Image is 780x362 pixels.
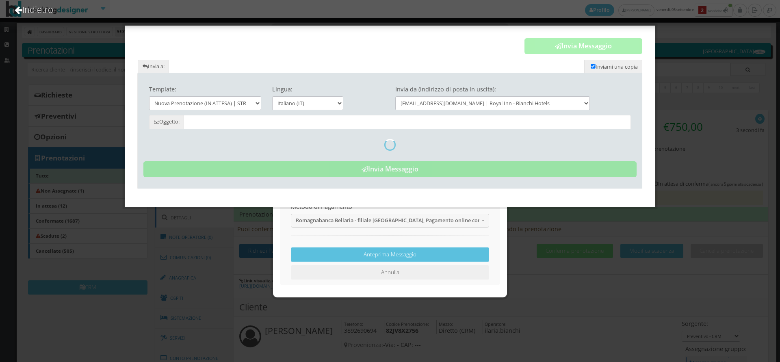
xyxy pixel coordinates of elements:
h4: Invia da (indirizzo di posta in uscita): [395,86,590,93]
h4: Lingua: [272,86,343,93]
span: Invia a: [138,60,169,73]
span: Oggetto: [149,115,184,128]
h4: Template: [149,86,261,93]
span: Inviami una copia [596,63,638,70]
